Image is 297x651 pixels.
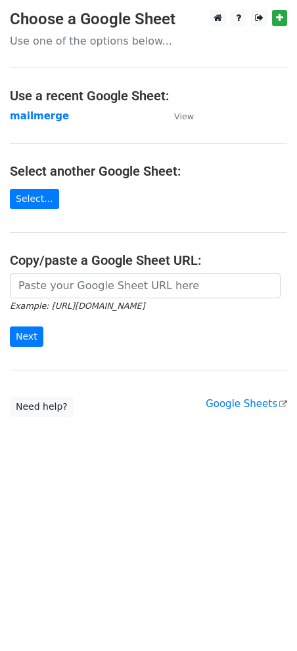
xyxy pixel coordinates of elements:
p: Use one of the options below... [10,34,287,48]
h3: Choose a Google Sheet [10,10,287,29]
h4: Use a recent Google Sheet: [10,88,287,104]
a: Google Sheets [206,398,287,410]
h4: Select another Google Sheet: [10,163,287,179]
a: Need help? [10,397,74,417]
small: Example: [URL][DOMAIN_NAME] [10,301,145,311]
a: View [161,110,194,122]
input: Next [10,326,43,347]
a: mailmerge [10,110,69,122]
a: Select... [10,189,59,209]
h4: Copy/paste a Google Sheet URL: [10,252,287,268]
input: Paste your Google Sheet URL here [10,273,281,298]
small: View [174,111,194,121]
